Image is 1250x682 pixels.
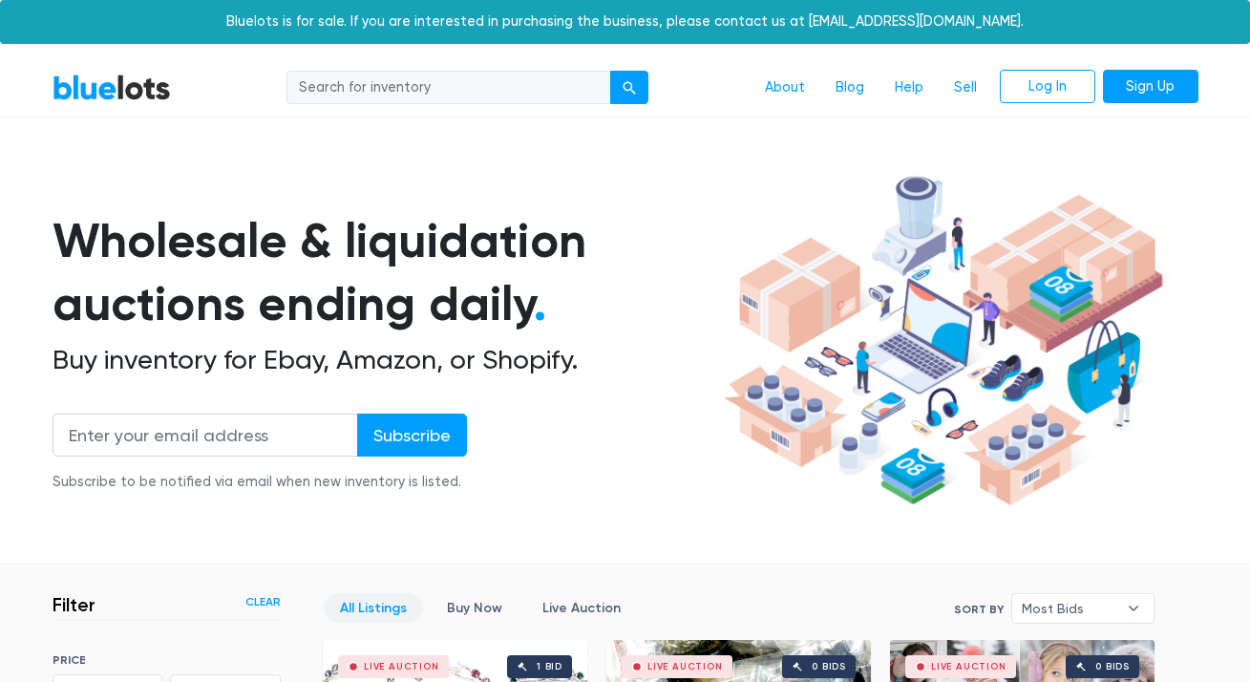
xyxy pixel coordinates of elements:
a: Blog [820,70,879,106]
img: hero-ee84e7d0318cb26816c560f6b4441b76977f77a177738b4e94f68c95b2b83dbb.png [717,167,1170,515]
a: Help [879,70,939,106]
h3: Filter [53,593,95,616]
div: 0 bids [1095,662,1130,671]
h2: Buy inventory for Ebay, Amazon, or Shopify. [53,344,717,376]
div: Subscribe to be notified via email when new inventory is listed. [53,472,467,493]
div: Live Auction [931,662,1006,671]
input: Enter your email address [53,414,358,457]
a: Live Auction [526,593,637,623]
input: Search for inventory [286,71,611,105]
b: ▾ [1113,594,1154,623]
a: Buy Now [431,593,519,623]
a: All Listings [324,593,423,623]
h6: PRICE [53,653,281,667]
input: Subscribe [357,414,467,457]
span: Most Bids [1022,594,1117,623]
a: About [750,70,820,106]
a: Sell [939,70,992,106]
a: Log In [1000,70,1095,104]
div: 1 bid [537,662,562,671]
span: . [534,275,546,332]
a: BlueLots [53,74,171,101]
h1: Wholesale & liquidation auctions ending daily [53,209,717,336]
a: Clear [245,593,281,610]
div: Live Auction [647,662,723,671]
label: Sort By [954,601,1004,618]
div: 0 bids [812,662,846,671]
a: Sign Up [1103,70,1198,104]
div: Live Auction [364,662,439,671]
